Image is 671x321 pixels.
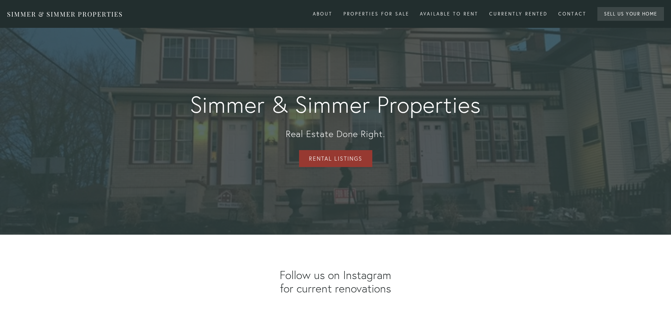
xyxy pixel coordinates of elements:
[7,10,123,18] a: Simmer & Simmer Properties
[167,268,504,296] h1: Follow us on Instagram for current renovations
[339,8,414,20] div: Properties for Sale
[179,92,493,140] p: Real Estate Done Right.
[179,92,493,118] strong: Simmer & Simmer Properties
[415,8,483,20] div: Available to rent
[554,8,591,20] a: Contact
[308,8,337,20] a: About
[597,7,664,21] a: Sell Us Your Home
[485,8,552,20] div: Currently rented
[299,150,372,167] a: Rental Listings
